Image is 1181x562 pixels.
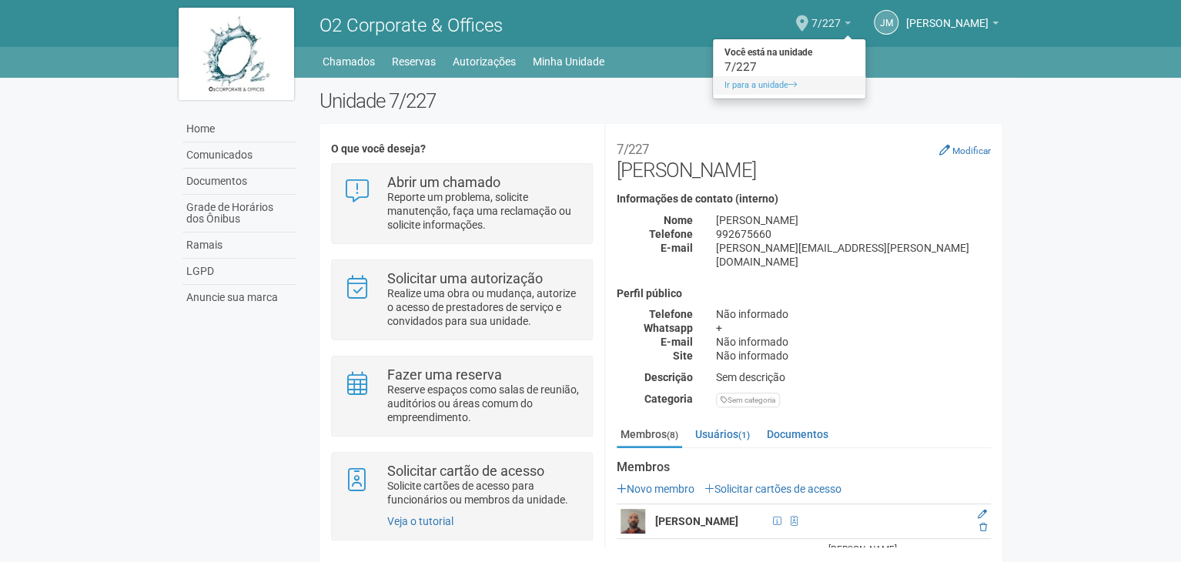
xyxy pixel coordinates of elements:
strong: E-mail [661,336,693,348]
p: Reporte um problema, solicite manutenção, faça uma reclamação ou solicite informações. [387,190,580,232]
h4: O que você deseja? [331,143,592,155]
strong: Nome [664,214,693,226]
strong: Solicitar uma autorização [387,270,543,286]
strong: Categoria [644,393,693,405]
a: Minha Unidade [533,51,604,72]
strong: Whatsapp [644,322,693,334]
a: Ir para a unidade [713,76,865,95]
a: Veja o tutorial [387,515,453,527]
small: (1) [738,430,750,440]
a: Chamados [323,51,375,72]
p: Solicite cartões de acesso para funcionários ou membros da unidade. [387,479,580,507]
a: Solicitar cartão de acesso Solicite cartões de acesso para funcionários ou membros da unidade. [343,464,580,507]
h2: [PERSON_NAME] [617,135,991,182]
a: Documentos [763,423,832,446]
a: Grade de Horários dos Ônibus [182,195,296,232]
span: JUACY MENDES DA SILVA [906,2,989,29]
a: Ramais [182,232,296,259]
div: Sem descrição [704,370,1002,384]
strong: Membros [617,460,991,474]
a: Modificar [939,144,991,156]
strong: Abrir um chamado [387,174,500,190]
div: Não informado [704,349,1002,363]
a: Autorizações [453,51,516,72]
p: Realize uma obra ou mudança, autorize o acesso de prestadores de serviço e convidados para sua un... [387,286,580,328]
a: 7/227 [811,19,851,32]
a: Home [182,116,296,142]
strong: Telefone [649,308,693,320]
div: 992675660 [704,227,1002,241]
a: Reservas [392,51,436,72]
strong: E-mail [661,242,693,254]
small: Modificar [952,146,991,156]
h2: Unidade 7/227 [320,89,1002,112]
a: JM [874,10,898,35]
strong: Você está na unidade [713,43,865,62]
a: Fazer uma reserva Reserve espaços como salas de reunião, auditórios ou áreas comum do empreendime... [343,368,580,424]
a: Membros(8) [617,423,682,448]
a: Documentos [182,169,296,195]
a: LGPD [182,259,296,285]
span: O2 Corporate & Offices [320,15,503,36]
h4: Informações de contato (interno) [617,193,991,205]
a: Solicitar uma autorização Realize uma obra ou mudança, autorize o acesso de prestadores de serviç... [343,272,580,328]
strong: Fazer uma reserva [387,366,502,383]
a: Abrir um chamado Reporte um problema, solicite manutenção, faça uma reclamação ou solicite inform... [343,176,580,232]
div: Sem categoria [716,393,780,407]
div: + [704,321,1002,335]
small: (8) [667,430,678,440]
div: [PERSON_NAME] [704,213,1002,227]
div: 7/227 [713,62,865,72]
strong: Descrição [644,371,693,383]
a: [PERSON_NAME] [906,19,999,32]
a: Usuários(1) [691,423,754,446]
strong: [PERSON_NAME] [655,515,738,527]
div: Não informado [704,307,1002,321]
div: Não informado [704,335,1002,349]
img: logo.jpg [179,8,294,100]
strong: Solicitar cartão de acesso [387,463,544,479]
p: Reserve espaços como salas de reunião, auditórios ou áreas comum do empreendimento. [387,383,580,424]
div: [PERSON_NAME][EMAIL_ADDRESS][PERSON_NAME][DOMAIN_NAME] [704,241,1002,269]
a: Novo membro [617,483,694,495]
a: Solicitar cartões de acesso [704,483,841,495]
a: Editar membro [978,509,987,520]
a: Comunicados [182,142,296,169]
span: 7/227 [811,2,841,29]
small: 7/227 [617,142,649,157]
a: Anuncie sua marca [182,285,296,310]
a: Excluir membro [979,522,987,533]
strong: Site [673,350,693,362]
strong: Telefone [649,228,693,240]
img: user.png [621,509,645,534]
h4: Perfil público [617,288,991,299]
